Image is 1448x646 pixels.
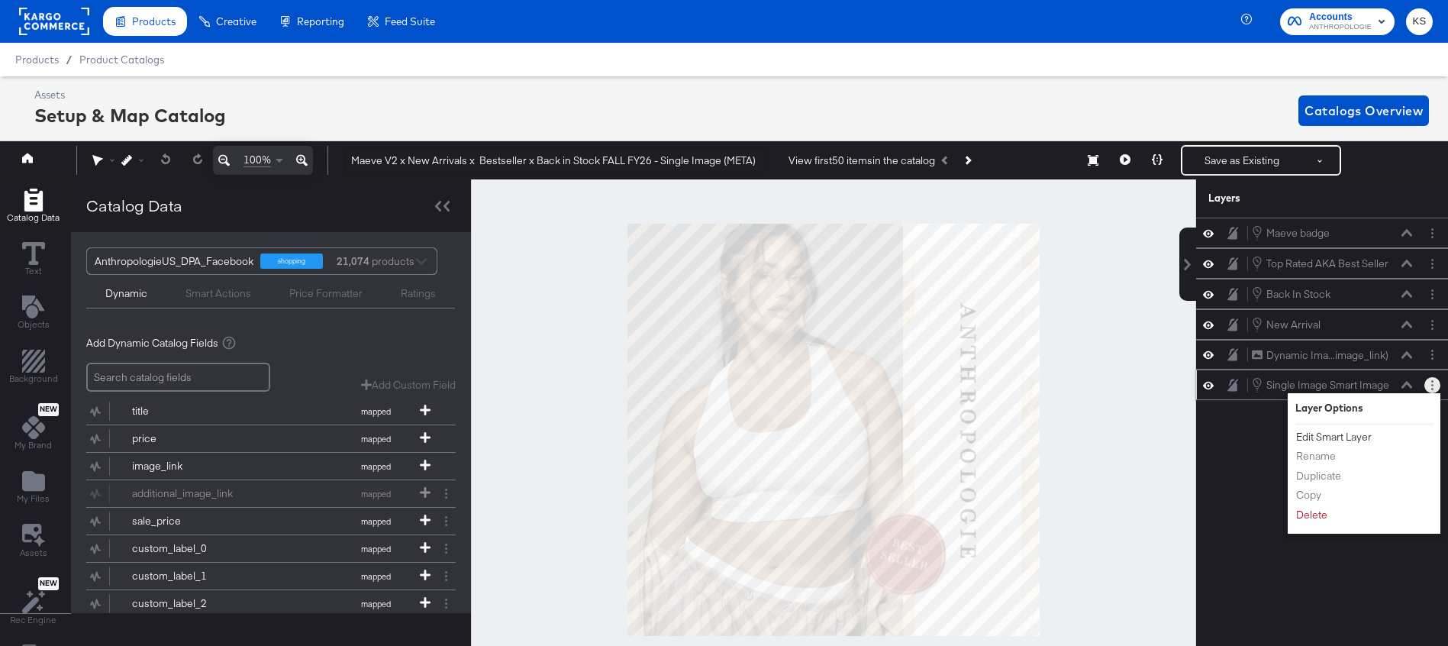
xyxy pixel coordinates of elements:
[15,53,59,66] span: Products
[86,453,456,480] div: image_linkmapped
[79,53,164,66] a: Product Catalogs
[86,398,437,425] button: titlemapped
[297,15,344,27] span: Reporting
[86,508,437,535] button: sale_pricemapped
[1,573,66,631] button: NewRec Engine
[86,336,218,350] span: Add Dynamic Catalog Fields
[1424,286,1440,302] button: Layer Options
[1295,507,1328,523] button: Delete
[334,248,380,274] div: products
[86,563,456,589] div: custom_label_1mapped
[1309,9,1372,25] span: Accounts
[243,153,271,167] span: 100%
[86,535,456,562] div: custom_label_0mapped
[13,239,54,283] button: Text
[1182,147,1301,174] button: Save as Existing
[1266,287,1330,302] div: Back In Stock
[385,15,435,27] span: Feed Suite
[1266,318,1321,332] div: New Arrival
[86,508,456,535] div: sale_pricemapped
[1295,488,1322,504] button: Copy
[15,439,52,451] span: My Brand
[260,254,323,269] div: shopping
[1424,377,1440,393] button: Layer Options
[334,571,418,582] span: mapped
[1424,225,1440,241] button: Layer Options
[289,286,363,301] div: Price Formatter
[11,519,56,564] button: Assets
[1298,95,1429,126] button: Catalogs Overview
[86,398,456,425] div: titlemapped
[334,461,418,472] span: mapped
[86,453,437,480] button: image_linkmapped
[401,286,436,301] div: Ratings
[132,569,243,583] div: custom_label_1
[8,292,59,336] button: Add Text
[334,248,372,274] strong: 21,074
[18,318,50,331] span: Objects
[1251,286,1331,302] button: Back In Stock
[1406,8,1433,35] button: KS
[956,147,978,174] button: Next Product
[1251,376,1390,393] button: Single Image Smart Image
[132,596,243,611] div: custom_label_2
[1251,224,1330,241] button: Maeve badge
[361,378,456,392] button: Add Custom Field
[86,363,270,392] input: Search catalog fields
[1424,317,1440,333] button: Layer Options
[86,425,437,452] button: pricemapped
[7,212,60,224] span: Catalog Data
[59,53,79,66] span: /
[105,286,147,301] div: Dynamic
[216,15,256,27] span: Creative
[1208,191,1364,205] div: Layers
[132,541,243,556] div: custom_label_0
[86,425,456,452] div: pricemapped
[185,286,251,301] div: Smart Actions
[1251,255,1389,272] button: Top Rated AKA Best Seller
[9,373,58,385] span: Background
[132,514,243,528] div: sale_price
[1424,347,1440,363] button: Layer Options
[1412,13,1427,31] span: KS
[1424,256,1440,272] button: Layer Options
[86,563,437,589] button: custom_label_1mapped
[1295,468,1342,484] button: Duplicate
[1251,347,1389,363] button: Dynamic Ima...image_link)
[132,15,176,27] span: Products
[1280,8,1395,35] button: AccountsANTHROPOLOGIE
[38,579,59,589] span: New
[25,265,42,277] span: Text
[1251,316,1321,333] button: New Arrival
[8,466,59,509] button: Add Files
[1309,21,1372,34] span: ANTHROPOLOGIE
[132,404,243,418] div: title
[34,102,226,128] div: Setup & Map Catalog
[1295,401,1433,415] div: Layer Options
[1295,448,1337,464] button: Rename
[1266,257,1388,271] div: Top Rated AKA Best Seller
[20,547,47,559] span: Assets
[1304,100,1423,121] span: Catalogs Overview
[17,493,50,505] span: My Files
[132,459,243,473] div: image_link
[334,599,418,609] span: mapped
[334,516,418,527] span: mapped
[5,399,61,456] button: NewMy Brand
[1266,378,1389,392] div: Single Image Smart Image
[788,153,935,168] div: View first 50 items in the catalog
[86,480,456,507] div: additional_image_linkmapped
[1295,429,1372,445] button: Edit Smart Layer
[334,544,418,554] span: mapped
[86,590,437,617] button: custom_label_2mapped
[334,434,418,444] span: mapped
[334,406,418,417] span: mapped
[38,405,59,415] span: New
[1266,348,1388,363] div: Dynamic Ima...image_link)
[86,195,182,217] div: Catalog Data
[86,590,456,617] div: custom_label_2mapped
[10,614,56,626] span: Rec Engine
[1266,226,1330,241] div: Maeve badge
